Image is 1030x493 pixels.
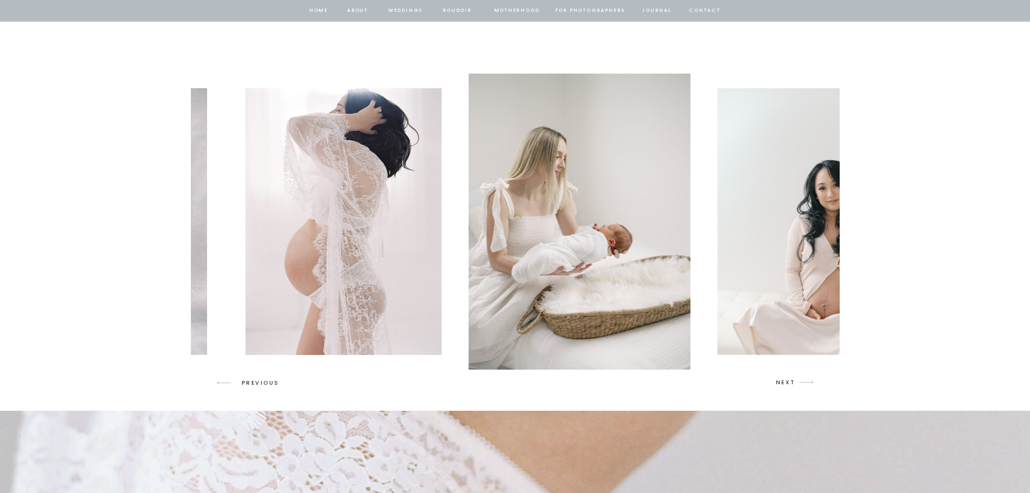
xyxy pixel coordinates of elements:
[468,74,690,370] img: blonde woman places baby in a basket all in white for seattle newborn photos with photographer Ja...
[242,378,283,388] p: PREVIOUS
[494,6,539,16] a: Motherhood
[776,378,796,387] p: NEXT
[442,6,473,16] a: BOUDOIR
[555,6,626,16] a: for photographers
[309,6,329,16] a: home
[387,6,424,16] a: Weddings
[347,6,369,16] a: about
[8,88,207,354] img: pregnant woman in lace underwear shows off pregnant belly in seattle studio with maternity boudoi...
[688,6,722,16] a: contact
[640,6,674,16] a: journal
[245,88,441,354] img: maternity boudoir photograph of pregnant belly with white lace robe by seattle photographer Jacqu...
